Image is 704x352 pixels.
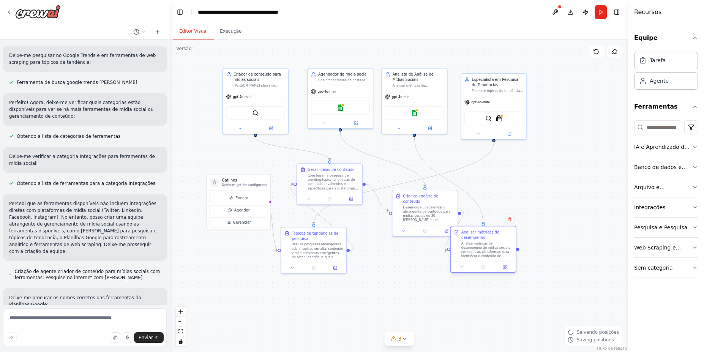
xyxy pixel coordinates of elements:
g: Edge from triggers to 1409d750-5789-4a81-93dd-d1784a9899af [267,199,278,253]
font: Percebi que as ferramentas disponíveis não incluem integrações diretas com plataformas de mídia s... [9,201,156,254]
button: IA e Aprendizado de Máquina [634,137,698,157]
font: Salvando posições [577,330,619,335]
font: Web Scraping e Navegação [634,245,681,258]
font: Nenhum gatilho configurado [222,183,267,187]
font: Ferramenta de busca google trends [PERSON_NAME] [17,80,137,85]
button: Arquivo e Documento [634,177,698,197]
font: Tópicos de tendências de pesquisa [292,231,338,241]
button: Abrir no painel lateral [256,125,286,132]
button: Nenhuma saída disponível [319,196,341,202]
font: Editor Visual [179,28,208,34]
font: [PERSON_NAME] ideias de conteúdo envolventes e relevantes para mídias sociais com base em tópicos... [234,84,282,117]
img: SerperDevTool [485,115,492,122]
button: Melhore este prompt [6,332,17,343]
button: Abrir no painel lateral [342,196,360,202]
button: Evento [209,193,268,203]
font: Gatilhos [222,178,237,182]
img: SerperDevTool [252,110,259,116]
button: Abrir no painel lateral [326,265,344,271]
font: Criação de agente criador de conteúdo para mídias sociais com ferramentas: Pesquise na internet c... [14,269,160,280]
font: Versão [176,46,192,51]
font: Com base na pesquisa de trending topics, crie ideias de conteúdo envolventes e específicas para a... [308,174,358,241]
font: Fluxo de reação [597,346,627,350]
button: Ocultar barra lateral esquerda [175,7,185,17]
button: Carregar arquivos [110,332,120,343]
font: Criar calendário de conteúdo [403,194,438,204]
font: Obtendo a lista de ferramentas para a categoria Integrações [17,181,155,186]
img: Planilhas Google [337,104,344,111]
button: Clique para falar sobre sua ideia de automação [122,332,133,343]
div: Analista de Análise de Mídias SociaisAnalisar métricas de engajamento em mídias sociais, monitora... [381,68,447,134]
button: alternar interatividade [176,336,186,346]
button: Nenhuma saída disponível [472,264,494,270]
button: Mudar para o chat anterior [130,27,148,36]
font: Deixe-me procurar os nomes corretos das ferramentas do Planilhas Google: [9,295,141,307]
font: Gerenciar [233,220,251,224]
font: 3 [398,336,402,342]
g: Edge from e2136321-7ec2-43ee-89ab-90b87bc51834 to 3025f0e3-6698-447e-bf85-cfad3ac28fcc [253,137,332,160]
font: Perfeito! Agora, deixe-me verificar quais categorias estão disponíveis para ver se há mais ferram... [9,100,153,119]
font: Enviar [139,335,153,340]
font: IA e Aprendizado de Máquina [634,144,690,158]
div: Equipe [634,49,698,96]
button: Equipe [634,27,698,49]
font: Banco de dados e dados [634,164,687,178]
g: Edge from 1409d750-5789-4a81-93dd-d1784a9899af to 3025f0e3-6698-447e-bf85-cfad3ac28fcc [288,182,355,253]
font: Obtendo a lista de categorias de ferramentas [17,134,120,139]
button: Delete node [505,215,515,224]
font: Crie cronogramas de postagem detalhados para várias plataformas de mídia social, otimize os horár... [318,78,369,116]
img: Logotipo [15,5,61,19]
font: gpt-4o-mini [392,95,410,99]
button: Abrir no painel lateral [415,125,445,132]
button: Nenhuma saída disponível [303,265,325,271]
button: Web Scraping e Navegação [634,238,698,257]
font: 1 [192,46,195,51]
font: Especialista em Pesquisa de Tendências [472,77,518,87]
font: Agendar [234,208,249,212]
button: Iniciar um novo bate-papo [152,27,164,36]
font: Realize pesquisas abrangentes sobre tópicos em alta, conteúdo viral e conversas emergentes no set... [292,243,343,293]
button: Sem categoria [634,258,698,278]
font: Execução [220,28,242,34]
font: Recursos [634,8,661,16]
g: Edge from 3025f0e3-6698-447e-bf85-cfad3ac28fcc to 471a2fd4-62d5-4769-b5ff-ee31c114d346 [366,182,389,213]
button: ampliar [176,307,186,317]
div: Ferramentas [634,117,698,284]
button: Integrações [634,197,698,217]
img: Ferramenta de pesquisa de notícias Serply [496,115,502,122]
button: Abrir no painel lateral [496,264,514,270]
g: Edge from bfc2eea1-b810-4378-95df-3482c33c67a8 to 1409d750-5789-4a81-93dd-d1784a9899af [311,142,496,224]
font: Analisar métricas de desempenho [461,230,499,240]
div: Analisar métricas de desempenhoAnalise métricas de desempenho de mídias sociais em todas as plata... [450,227,516,274]
button: Ocultar barra lateral direita [611,7,622,17]
button: Nenhuma saída disponível [414,228,436,234]
button: Ferramentas [634,96,698,117]
button: vista de ajuste [176,327,186,336]
button: Enviar [134,332,164,343]
button: diminuir o zoom [176,317,186,327]
font: gpt-4o-mini [233,95,252,99]
button: Banco de dados e dados [634,157,698,177]
button: Agendar [209,205,268,215]
font: Monitore tópicos de tendência, conteúdo viral e conversas emergentes no {setor} e forneça insight... [472,89,523,118]
g: Edge from 2c60aa2a-cfd8-4841-864c-8fa74b486a2d to 471a2fd4-62d5-4769-b5ff-ee31c114d346 [338,131,428,187]
div: Gerar ideias de conteúdoCom base na pesquisa de trending topics, crie ideias de conteúdo envolven... [297,163,363,205]
font: Desenvolva um calendário abrangente de conteúdo para mídias sociais de 30 [PERSON_NAME] e um cron... [403,205,454,286]
g: Edge from 942436a9-901f-4685-87e7-01f7e72fe609 to 7e02bae8-b3c6-4ec1-9fc3-3fa4d5ab72fb [412,137,486,224]
font: Arquivo e Documento [634,184,665,198]
font: Agendador de mídia social [318,72,368,76]
font: Analista de Análise de Mídias Sociais [392,72,433,82]
font: gpt-4o-mini [318,90,336,93]
font: Deixe-me pesquisar no Google Trends e em ferramentas de web scraping para tópicos de tendência: [9,53,156,65]
div: Tópicos de tendências de pesquisaRealize pesquisas abrangentes sobre tópicos em alta, conteúdo vi... [281,227,347,274]
span: Saving positions [577,337,614,343]
div: GatilhosNenhum gatilho configuradoEventoAgendarGerenciar [207,174,271,230]
nav: migalhas de pão [198,8,283,16]
font: Agente [650,78,669,84]
font: Pesquisa e Pesquisa [634,224,687,230]
div: Agendador de mídia socialCrie cronogramas de postagem detalhados para várias plataformas de mídia... [307,68,373,129]
a: Atribuição do React Flow [597,346,627,350]
div: Criador de conteúdo para mídias sociais[PERSON_NAME] ideias de conteúdo envolventes e relevantes ... [223,68,289,134]
div: Especialista em Pesquisa de TendênciasMonitore tópicos de tendência, conteúdo viral e conversas e... [461,73,527,139]
font: Sem categoria [634,265,673,271]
